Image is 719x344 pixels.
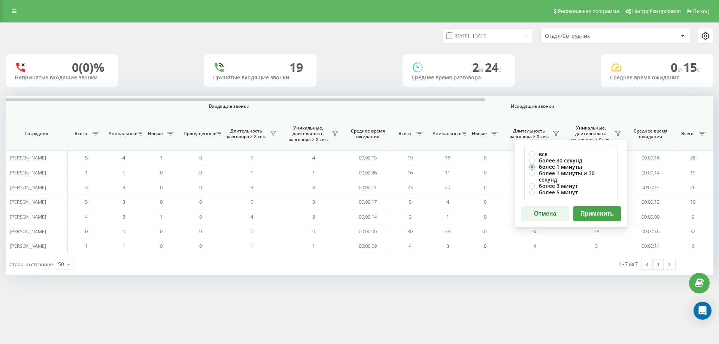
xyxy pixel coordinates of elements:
[671,59,683,75] span: 0
[595,243,598,249] span: 3
[160,228,163,235] span: 0
[312,228,315,235] span: 0
[160,243,163,249] span: 0
[10,198,46,205] span: [PERSON_NAME]
[122,198,125,205] span: 3
[85,228,88,235] span: 0
[653,259,664,270] a: 1
[484,213,486,220] span: 0
[533,243,536,249] span: 4
[72,60,104,74] div: 0 (0)%
[10,154,46,161] span: [PERSON_NAME]
[10,169,46,176] span: [PERSON_NAME]
[199,198,202,205] span: 0
[289,60,303,74] div: 19
[199,243,202,249] span: 0
[409,213,412,220] span: 3
[312,213,315,220] span: 2
[85,213,88,220] span: 4
[87,103,371,109] span: Входящие звонки
[85,184,88,191] span: 3
[569,125,612,143] span: Уникальные, длительность разговора > Х сек.
[160,169,163,176] span: 0
[479,66,485,74] span: м
[610,74,704,81] div: Среднее время ожидания
[345,224,391,239] td: 00:00:00
[632,8,681,14] span: Настройки профиля
[160,213,163,220] span: 1
[312,169,315,176] span: 1
[692,213,694,220] span: 9
[9,261,53,268] span: Строк на странице
[312,198,315,205] span: 3
[350,128,385,140] span: Среднее время ожидания
[683,59,700,75] span: 15
[692,243,694,249] span: 6
[407,169,413,176] span: 16
[627,239,674,253] td: 00:00:14
[251,169,253,176] span: 1
[409,243,412,249] span: 4
[10,228,46,235] span: [PERSON_NAME]
[199,169,202,176] span: 0
[690,184,695,191] span: 26
[690,228,695,235] span: 32
[532,228,537,235] span: 30
[251,154,253,161] span: 5
[507,128,550,140] span: Длительность разговора > Х сек.
[251,243,253,249] span: 1
[345,195,391,209] td: 00:00:17
[677,66,683,74] span: м
[199,228,202,235] span: 0
[225,128,268,140] span: Длительность разговора > Х сек.
[122,228,125,235] span: 0
[312,243,315,249] span: 1
[446,243,449,249] span: 3
[122,169,125,176] span: 1
[690,169,695,176] span: 19
[470,131,489,137] span: Новые
[594,228,599,235] span: 23
[345,239,391,253] td: 00:00:09
[690,198,695,205] span: 10
[446,198,449,205] span: 4
[529,151,613,157] label: все
[484,184,486,191] span: 0
[627,150,674,165] td: 00:00:16
[85,154,88,161] span: 5
[633,128,668,140] span: Среднее время ожидания
[12,131,61,137] span: Сотрудник
[627,209,674,224] td: 00:00:00
[199,184,202,191] span: 0
[627,180,674,195] td: 00:00:14
[472,59,485,75] span: 2
[160,198,163,205] span: 0
[409,103,656,109] span: Исходящие звонки
[10,243,46,249] span: [PERSON_NAME]
[251,198,253,205] span: 5
[58,261,64,268] div: 50
[545,33,634,39] div: Отдел/Сотрудник
[690,154,695,161] span: 28
[412,74,506,81] div: Среднее время разговора
[433,131,459,137] span: Уникальные
[395,131,414,137] span: Всего
[446,213,449,220] span: 1
[122,184,125,191] span: 3
[529,157,613,164] label: более 30 секунд
[251,213,253,220] span: 4
[484,154,486,161] span: 0
[109,131,136,137] span: Уникальные
[15,74,109,81] div: Непринятые входящие звонки
[521,206,569,221] button: Отмена
[573,206,621,221] button: Применить
[199,213,202,220] span: 0
[627,224,674,239] td: 00:00:16
[122,213,125,220] span: 2
[445,154,450,161] span: 16
[627,165,674,180] td: 00:00:14
[85,243,88,249] span: 1
[694,302,712,320] div: Open Intercom Messenger
[10,184,46,191] span: [PERSON_NAME]
[122,243,125,249] span: 1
